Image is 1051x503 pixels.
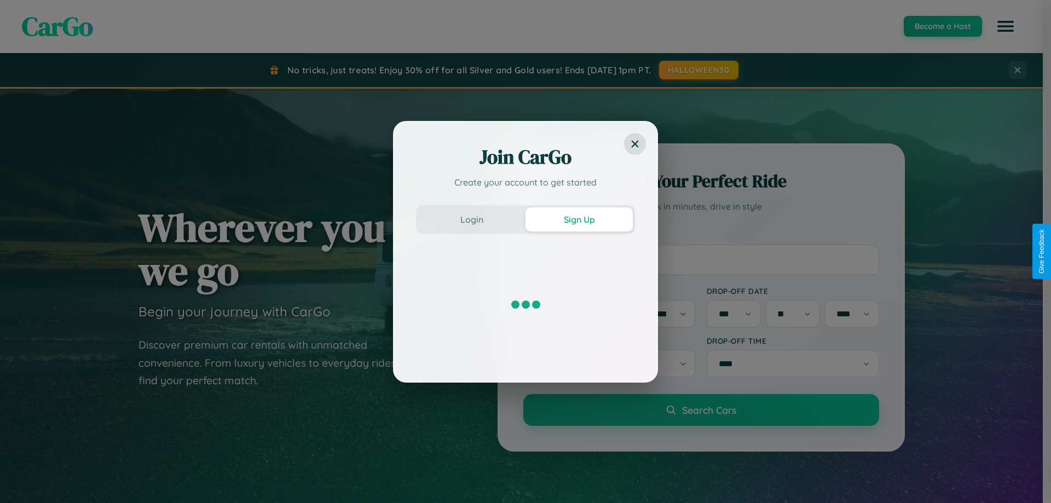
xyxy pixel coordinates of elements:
h2: Join CarGo [416,144,635,170]
div: Give Feedback [1038,229,1046,274]
iframe: Intercom live chat [11,466,37,492]
button: Sign Up [525,207,633,232]
p: Create your account to get started [416,176,635,189]
button: Login [418,207,525,232]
